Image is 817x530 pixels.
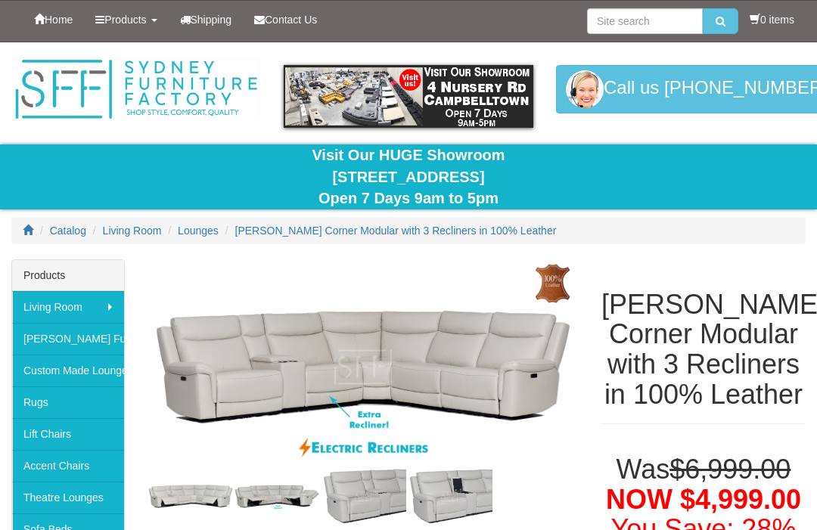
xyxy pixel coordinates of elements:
[12,450,124,482] a: Accent Chairs
[12,355,124,386] a: Custom Made Lounges
[669,454,791,485] del: $6,999.00
[601,290,806,409] h1: [PERSON_NAME] Corner Modular with 3 Recliners in 100% Leather
[12,418,124,450] a: Lift Chairs
[12,260,124,291] div: Products
[587,8,703,34] input: Site search
[12,323,124,355] a: [PERSON_NAME] Furniture
[45,14,73,26] span: Home
[104,14,146,26] span: Products
[50,225,86,237] a: Catalog
[11,57,261,122] img: Sydney Furniture Factory
[191,14,232,26] span: Shipping
[243,1,328,39] a: Contact Us
[23,1,84,39] a: Home
[606,484,801,515] span: NOW $4,999.00
[284,65,533,128] img: showroom.gif
[103,225,162,237] a: Living Room
[750,12,794,27] li: 0 items
[265,14,317,26] span: Contact Us
[84,1,168,39] a: Products
[12,291,124,323] a: Living Room
[12,386,124,418] a: Rugs
[169,1,244,39] a: Shipping
[235,225,557,237] a: [PERSON_NAME] Corner Modular with 3 Recliners in 100% Leather
[12,482,124,513] a: Theatre Lounges
[11,144,806,209] div: Visit Our HUGE Showroom [STREET_ADDRESS] Open 7 Days 9am to 5pm
[178,225,219,237] a: Lounges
